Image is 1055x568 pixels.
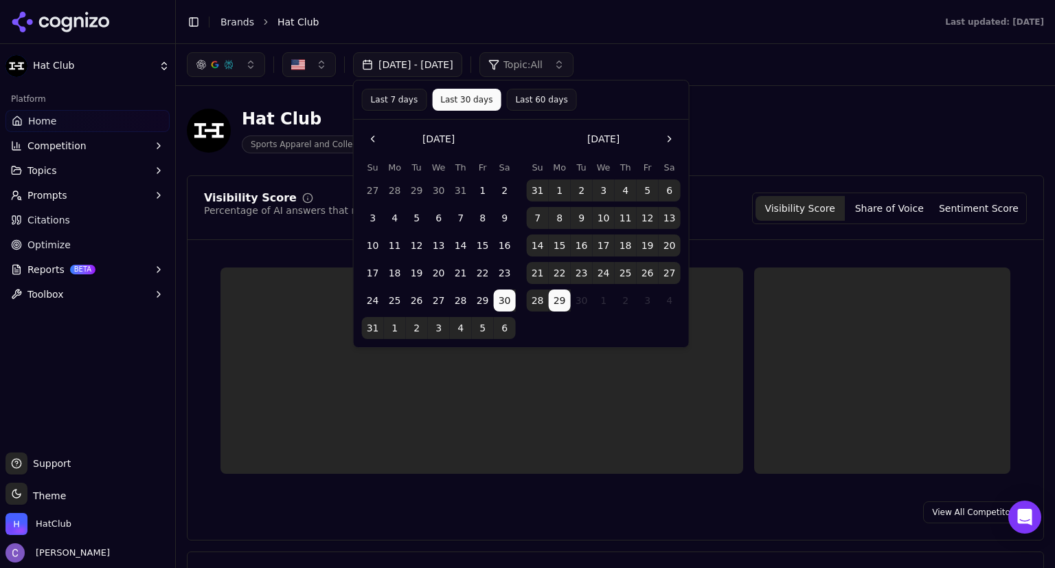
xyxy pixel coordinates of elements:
button: Sunday, September 28th, 2025, selected [527,290,549,312]
div: Last updated: [DATE] [945,17,1044,28]
button: Saturday, September 6th, 2025, selected [659,179,681,201]
th: Saturday [494,161,516,174]
button: Saturday, September 27th, 2025, selected [659,262,681,284]
button: Wednesday, September 24th, 2025, selected [593,262,615,284]
button: Sunday, September 14th, 2025, selected [527,234,549,256]
button: Friday, August 15th, 2025 [472,234,494,256]
button: Monday, September 1st, 2025, selected [549,179,571,201]
button: Wednesday, August 6th, 2025 [428,207,450,229]
button: Friday, September 12th, 2025, selected [637,207,659,229]
button: Thursday, September 4th, 2025, selected [615,179,637,201]
button: Sunday, September 7th, 2025, selected [527,207,549,229]
button: Saturday, August 30th, 2025, selected [494,290,516,312]
button: Wednesday, August 20th, 2025 [428,262,450,284]
button: Competition [5,135,170,157]
button: Topics [5,160,170,182]
button: ReportsBETA [5,259,170,281]
button: Visibility Score [756,196,845,221]
button: Open user button [5,543,110,562]
span: Topics [27,164,57,177]
button: Saturday, August 23rd, 2025 [494,262,516,284]
button: Monday, August 18th, 2025 [384,262,406,284]
button: Wednesday, September 3rd, 2025, selected [593,179,615,201]
span: Support [27,457,71,470]
button: Go to the Next Month [659,128,681,150]
button: Monday, August 11th, 2025 [384,234,406,256]
button: Friday, September 5th, 2025, selected [637,179,659,201]
button: Friday, August 22nd, 2025 [472,262,494,284]
button: Tuesday, August 12th, 2025 [406,234,428,256]
th: Sunday [362,161,384,174]
button: Last 7 days [362,89,427,111]
span: Competition [27,139,87,153]
span: Prompts [27,188,67,202]
table: September 2025 [527,161,681,312]
span: Toolbox [27,287,64,301]
button: Friday, September 5th, 2025, selected [472,317,494,339]
button: Thursday, August 28th, 2025 [450,290,472,312]
button: Monday, August 25th, 2025 [384,290,406,312]
th: Thursday [450,161,472,174]
th: Wednesday [593,161,615,174]
button: Sunday, August 3rd, 2025 [362,207,384,229]
th: Friday [472,161,494,174]
button: Sunday, July 27th, 2025 [362,179,384,201]
button: Sunday, August 24th, 2025 [362,290,384,312]
th: Friday [637,161,659,174]
button: Last 60 days [506,89,576,111]
a: Brands [220,17,254,28]
span: Hat Club [277,15,319,29]
button: Sunday, August 10th, 2025 [362,234,384,256]
a: View All Competitors [923,501,1027,523]
button: Open organization switcher [5,513,71,535]
th: Thursday [615,161,637,174]
button: Wednesday, September 17th, 2025, selected [593,234,615,256]
span: Hat Club [33,60,153,72]
button: Sunday, August 31st, 2025, selected [527,179,549,201]
button: Friday, September 26th, 2025, selected [637,262,659,284]
span: Reports [27,263,65,276]
button: Saturday, August 2nd, 2025 [494,179,516,201]
img: Hat Club [5,55,27,77]
th: Wednesday [428,161,450,174]
button: Saturday, August 16th, 2025 [494,234,516,256]
button: Tuesday, September 9th, 2025, selected [571,207,593,229]
span: HatClub [36,518,71,530]
span: Home [28,114,56,128]
span: [PERSON_NAME] [30,547,110,559]
button: Sunday, September 21st, 2025, selected [527,262,549,284]
button: Monday, September 1st, 2025, selected [384,317,406,339]
button: Last 30 days [432,89,501,111]
span: Citations [27,213,70,227]
button: Saturday, September 20th, 2025, selected [659,234,681,256]
button: Thursday, September 25th, 2025, selected [615,262,637,284]
button: Thursday, September 4th, 2025, selected [450,317,472,339]
button: Friday, August 1st, 2025 [472,179,494,201]
button: Thursday, August 14th, 2025 [450,234,472,256]
span: BETA [70,265,95,274]
img: HatClub [5,513,27,535]
button: Toolbox [5,283,170,305]
button: Friday, August 8th, 2025 [472,207,494,229]
button: Tuesday, July 29th, 2025 [406,179,428,201]
span: Theme [27,490,66,501]
button: Tuesday, September 2nd, 2025, selected [571,179,593,201]
th: Saturday [659,161,681,174]
button: Thursday, August 7th, 2025 [450,207,472,229]
th: Tuesday [406,161,428,174]
span: Topic: All [503,58,543,72]
button: Friday, August 29th, 2025 [472,290,494,312]
img: Chris Hayes [5,543,25,562]
th: Monday [384,161,406,174]
div: Percentage of AI answers that mention your brand [204,204,447,217]
a: Optimize [5,234,170,256]
th: Tuesday [571,161,593,174]
button: Wednesday, July 30th, 2025 [428,179,450,201]
img: Hat Club [187,109,231,153]
button: Today, Monday, September 29th, 2025, selected [549,290,571,312]
th: Monday [549,161,571,174]
button: Share of Voice [845,196,934,221]
button: Monday, September 15th, 2025, selected [549,234,571,256]
button: Saturday, September 13th, 2025, selected [659,207,681,229]
span: Sports Apparel and Collectibles [242,135,389,153]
